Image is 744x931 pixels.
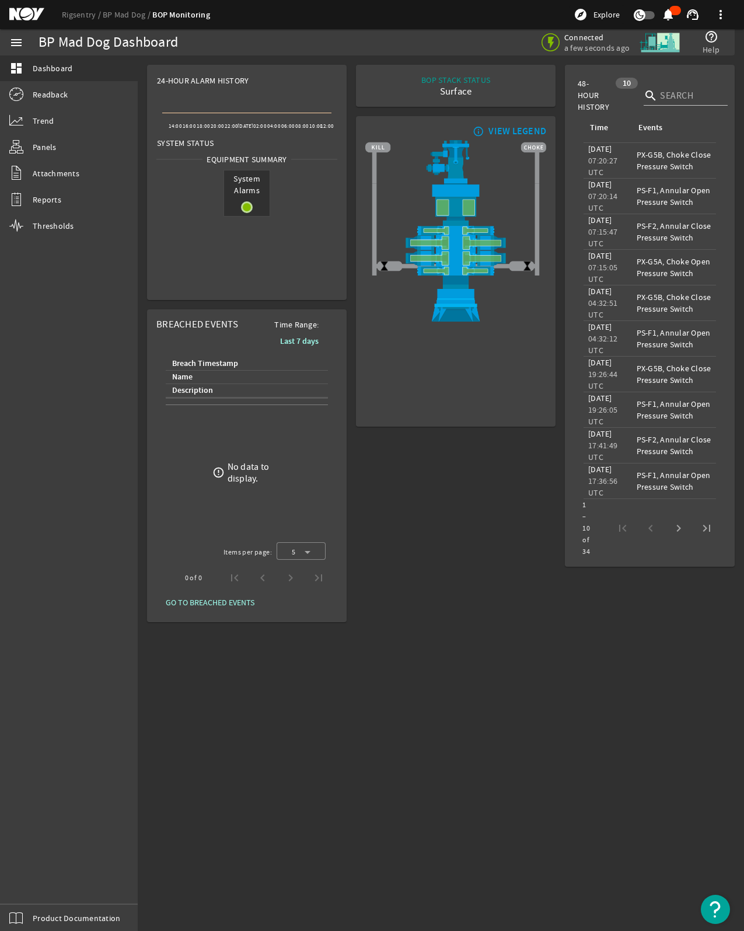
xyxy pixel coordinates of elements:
div: 1 – 10 of 34 [582,499,590,557]
span: 48-Hour History [578,78,609,113]
a: BP Mad Dog [103,9,152,20]
legacy-datetime-component: [DATE] [588,179,612,190]
div: BP Mad Dog Dashboard [39,37,178,48]
legacy-datetime-component: 04:32:51 UTC [588,298,617,320]
text: 04:00 [267,123,281,130]
span: 24-Hour Alarm History [157,75,249,86]
legacy-datetime-component: 04:32:12 UTC [588,333,617,355]
span: Help [703,44,719,55]
legacy-datetime-component: [DATE] [588,357,612,368]
span: Thresholds [33,220,74,232]
div: 10 [616,78,638,89]
div: PS-F2, Annular Close Pressure Switch [637,220,711,243]
span: Trend [33,115,54,127]
span: System Alarms [224,170,270,198]
text: 10:00 [309,123,323,130]
legacy-datetime-component: [DATE] [588,393,612,403]
span: Reports [33,194,61,205]
span: Equipment Summary [202,154,291,165]
text: 12:00 [320,123,334,130]
div: VIEW LEGEND [488,125,546,137]
div: Breach Timestamp [170,357,319,370]
legacy-datetime-component: 19:26:05 UTC [588,405,617,427]
i: search [644,89,658,103]
div: PS-F2, Annular Close Pressure Switch [637,434,711,457]
legacy-datetime-component: 07:20:27 UTC [588,155,617,177]
legacy-datetime-component: [DATE] [588,144,612,154]
button: GO TO BREACHED EVENTS [156,592,264,613]
legacy-datetime-component: 07:15:05 UTC [588,262,617,284]
div: Description [170,384,319,397]
div: Breach Timestamp [172,357,238,370]
text: 02:00 [253,123,267,130]
button: Last page [693,514,721,542]
div: Events [637,121,707,134]
div: PS-F1, Annular Open Pressure Switch [637,469,711,493]
div: Events [638,121,662,134]
legacy-datetime-component: [DATE] [588,286,612,297]
span: GO TO BREACHED EVENTS [166,597,254,608]
div: PX-G5A, Choke Open Pressure Switch [637,256,711,279]
mat-icon: help_outline [704,30,718,44]
img: PipeRamOpen.png [365,266,546,276]
span: Time Range: [265,319,328,330]
b: Last 7 days [280,336,319,347]
mat-icon: error_outline [212,466,225,479]
mat-icon: notifications [661,8,675,22]
legacy-datetime-component: 07:15:47 UTC [588,226,617,249]
div: Surface [421,86,490,97]
text: 16:00 [183,123,196,130]
img: ValveClose.png [522,260,533,271]
div: 0 of 0 [185,572,202,584]
div: Name [172,371,193,383]
div: Items per page: [223,546,272,558]
mat-icon: dashboard [9,61,23,75]
text: 22:00 [225,123,238,130]
img: PipeRamOpen.png [365,226,546,235]
img: UpperAnnularOpen.png [365,183,546,226]
div: Description [172,384,213,397]
legacy-datetime-component: 07:20:14 UTC [588,191,617,213]
legacy-datetime-component: [DATE] [588,215,612,225]
button: more_vert [707,1,735,29]
div: PS-F1, Annular Open Pressure Switch [637,184,711,208]
legacy-datetime-component: [DATE] [588,464,612,475]
legacy-datetime-component: [DATE] [588,428,612,439]
button: Last 7 days [271,330,328,351]
legacy-datetime-component: [DATE] [588,250,612,261]
legacy-datetime-component: 17:36:56 UTC [588,476,617,498]
span: Connected [564,32,630,43]
img: TransparentStackSlice.png [532,208,543,225]
span: Panels [33,141,57,153]
text: 18:00 [197,123,210,130]
img: Skid.svg [638,20,682,64]
span: a few seconds ago [564,43,630,53]
span: Product Documentation [33,912,120,924]
img: ValveClose.png [379,260,390,271]
span: Attachments [33,168,79,179]
img: ShearRamOpen.png [365,250,546,266]
button: Next page [665,514,693,542]
div: PX-G5B, Choke Close Pressure Switch [637,291,711,315]
a: BOP Monitoring [152,9,210,20]
span: System Status [157,137,214,149]
legacy-datetime-component: 17:41:49 UTC [588,440,617,462]
text: 08:00 [295,123,309,130]
mat-icon: explore [574,8,588,22]
button: Explore [569,5,624,24]
text: 06:00 [281,123,295,130]
span: Dashboard [33,62,72,74]
img: WellheadConnector.png [365,276,546,322]
text: 14:00 [169,123,182,130]
img: RiserAdapter.png [365,140,546,183]
span: Readback [33,89,68,100]
legacy-datetime-component: 19:26:44 UTC [588,369,617,391]
span: Breached Events [156,318,238,330]
mat-icon: support_agent [686,8,700,22]
mat-icon: info_outline [470,127,484,136]
div: BOP STACK STATUS [421,74,490,86]
img: TransparentStackSlice.png [369,208,380,225]
div: Name [170,371,319,383]
input: Search [660,89,718,103]
span: Explore [593,9,620,20]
